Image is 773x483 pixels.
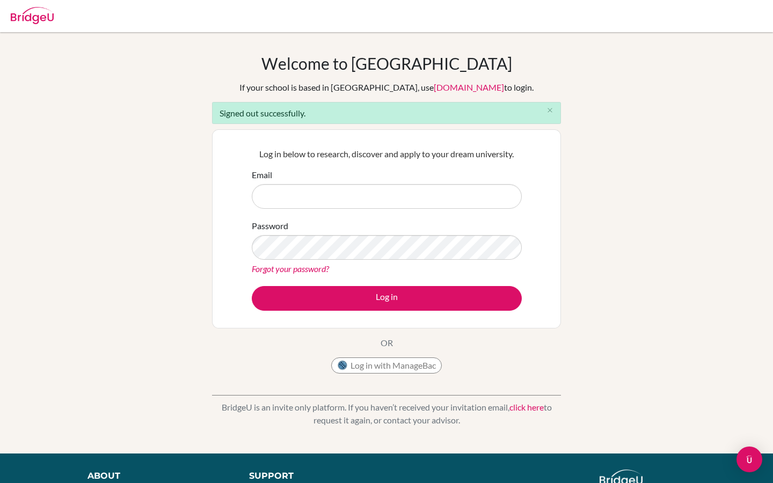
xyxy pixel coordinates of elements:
p: BridgeU is an invite only platform. If you haven’t received your invitation email, to request it ... [212,401,561,427]
a: [DOMAIN_NAME] [434,82,504,92]
button: Log in with ManageBac [331,357,442,374]
a: Forgot your password? [252,264,329,274]
i: close [546,106,554,114]
p: Log in below to research, discover and apply to your dream university. [252,148,522,160]
div: Signed out successfully. [212,102,561,124]
h1: Welcome to [GEOGRAPHIC_DATA] [261,54,512,73]
div: About [87,470,225,482]
a: click here [509,402,544,412]
label: Password [252,219,288,232]
div: If your school is based in [GEOGRAPHIC_DATA], use to login. [239,81,534,94]
div: Open Intercom Messenger [736,447,762,472]
label: Email [252,169,272,181]
img: Bridge-U [11,7,54,24]
p: OR [381,336,393,349]
button: Log in [252,286,522,311]
button: Close [539,103,560,119]
div: Support [249,470,376,482]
